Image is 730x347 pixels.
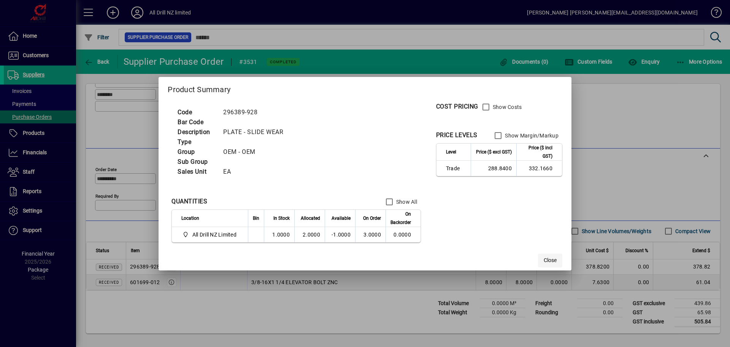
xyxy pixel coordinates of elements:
span: Allocated [301,214,320,222]
span: 3.0000 [363,232,381,238]
span: Price ($ excl GST) [476,148,512,156]
td: OEM - OEM [219,147,292,157]
td: 1.0000 [264,227,294,242]
button: Close [538,254,562,267]
span: Level [446,148,456,156]
span: Trade [446,165,466,172]
td: 0.0000 [386,227,421,242]
div: QUANTITIES [171,197,207,206]
td: -1.0000 [325,227,355,242]
span: Location [181,214,199,222]
h2: Product Summary [159,77,571,99]
td: 2.0000 [294,227,325,242]
td: Code [174,107,219,117]
label: Show All [395,198,417,206]
span: Close [544,256,557,264]
td: 296389-928 [219,107,292,117]
span: In Stock [273,214,290,222]
td: Sales Unit [174,167,219,177]
label: Show Margin/Markup [503,132,559,139]
td: Type [174,137,219,147]
span: All Drill NZ Limited [181,230,240,239]
td: Sub Group [174,157,219,167]
td: Bar Code [174,117,219,127]
span: Price ($ incl GST) [521,144,552,160]
td: Group [174,147,219,157]
span: Available [332,214,351,222]
td: PLATE - SLIDE WEAR [219,127,292,137]
div: PRICE LEVELS [436,131,478,140]
td: Description [174,127,219,137]
td: 332.1660 [516,161,562,176]
span: All Drill NZ Limited [192,231,236,238]
div: COST PRICING [436,102,478,111]
td: EA [219,167,292,177]
span: On Order [363,214,381,222]
span: On Backorder [390,210,411,227]
span: Bin [253,214,259,222]
label: Show Costs [491,103,522,111]
td: 288.8400 [471,161,516,176]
